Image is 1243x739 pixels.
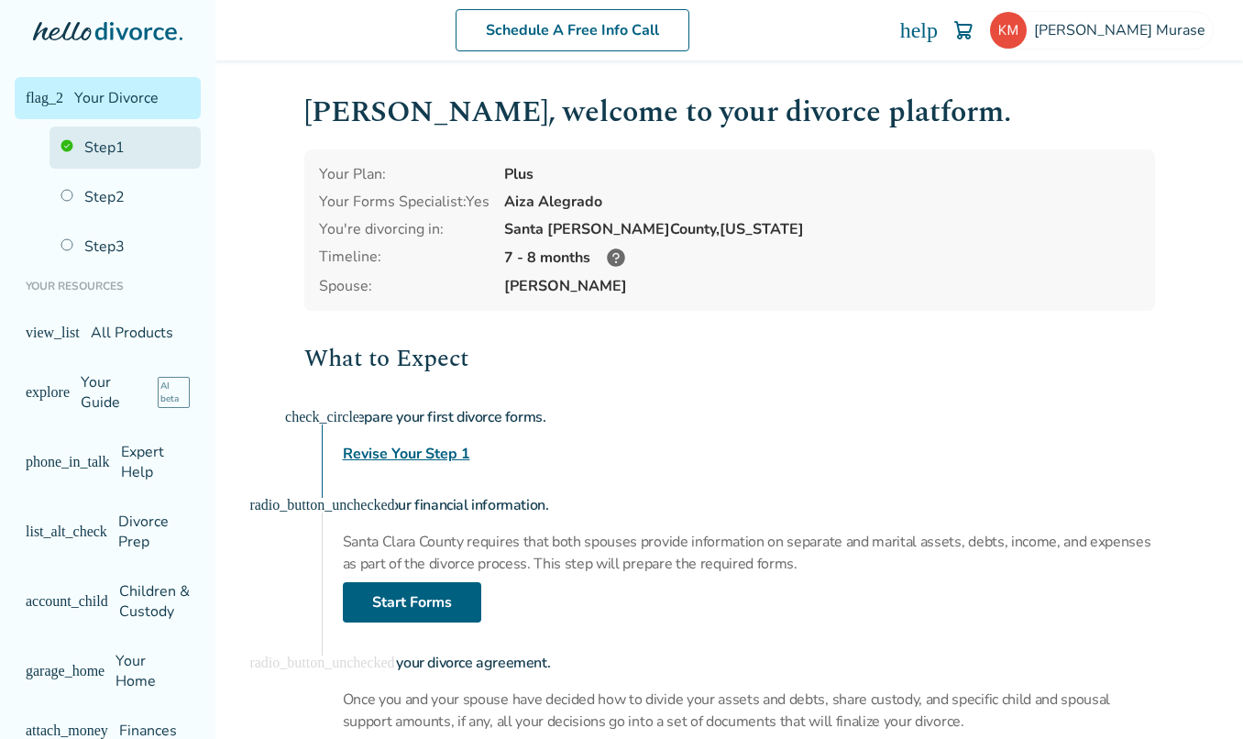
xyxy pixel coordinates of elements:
div: Timeline: [319,247,489,269]
a: Schedule A Free Info Call [464,9,698,51]
span: [PERSON_NAME] Murase [1034,20,1213,40]
span: finance_mode [26,672,40,687]
h4: Share your financial information. [343,487,1155,524]
a: view_listAll Products [15,312,201,354]
a: phone_in_talkExpert Help [15,411,201,453]
a: list_alt_checkDivorce Prep [15,460,201,502]
div: Your Forms Specialist: Yes [319,192,489,212]
span: garage_home [26,573,40,588]
a: help [916,19,938,41]
h2: What to Expect [304,340,1155,377]
span: flag_2 [26,91,40,105]
span: radio_button_unchecked [315,498,330,513]
span: explore [26,375,40,390]
a: Step2 [49,176,201,218]
span: Spouse: [319,276,489,296]
span: view_list [26,325,40,340]
div: Plus [504,164,1140,184]
a: flag_2Your Divorce [15,77,201,119]
a: Revise Your Step 1 [343,443,470,465]
img: katsu610@gmail.com [990,12,1027,49]
p: Once you and your spouse have decided how to divide your assets and debts, share custody, and spe... [343,689,1155,733]
span: list_alt_check [26,474,40,489]
span: account_child [26,524,40,538]
a: finance_modeCredit [15,658,201,700]
h4: Prepare your divorce agreement. [343,645,1155,681]
a: Step1 [49,127,201,169]
span: attach_money [26,623,40,637]
a: exploreYour GuideAI beta [15,361,201,403]
h1: [PERSON_NAME] , welcome to your divorce platform. [304,90,1155,135]
div: Santa [PERSON_NAME] County, [US_STATE] [504,219,1140,239]
h4: Prepare your first divorce forms. [343,399,1155,436]
p: Santa Clara County requires that both spouses provide information on separate and marital assets,... [343,531,1155,575]
div: You're divorcing in: [319,219,489,239]
div: 7 - 8 months [504,247,1140,269]
a: Step3 [49,226,201,268]
a: account_childChildren & Custody [15,510,201,552]
a: attach_moneyFinances [15,609,201,651]
span: check_circle [315,410,330,425]
span: AI beta [136,373,171,392]
img: Cart [952,19,974,41]
span: phone_in_talk [26,425,40,439]
iframe: Chat Widget [1151,651,1243,739]
span: group [26,722,40,736]
a: Start Forms [343,582,481,623]
li: Your Resources [15,268,201,304]
div: Your Plan: [319,164,489,184]
div: Aiza Alegrado [504,192,1140,212]
span: Your Divorce [51,88,136,108]
span: [PERSON_NAME] [504,276,1140,296]
a: garage_homeYour Home [15,559,201,601]
span: radio_button_unchecked [315,656,330,670]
